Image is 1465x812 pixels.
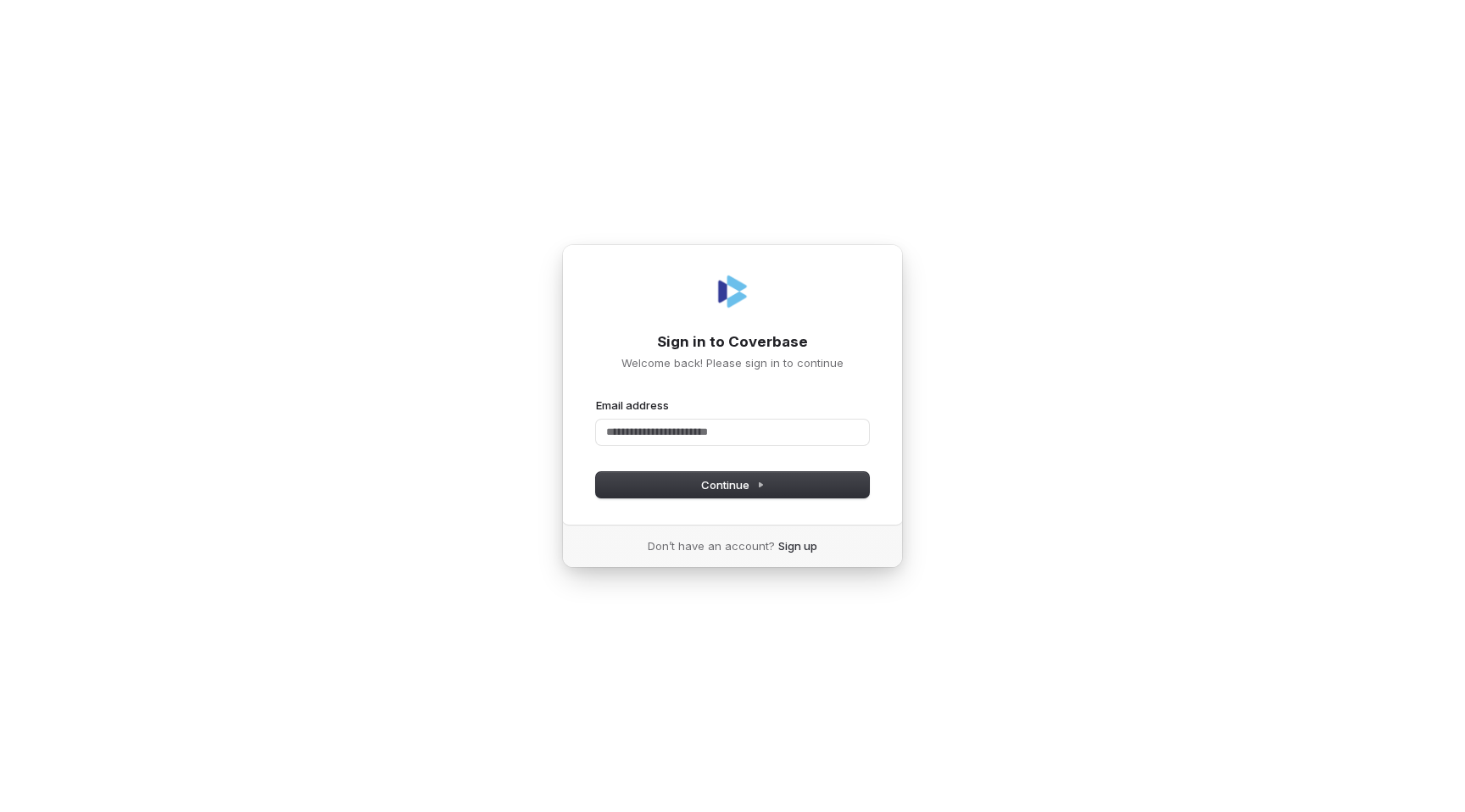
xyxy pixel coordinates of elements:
p: Welcome back! Please sign in to continue [596,355,869,370]
a: Sign up [778,538,817,553]
button: Continue [596,472,869,498]
h1: Sign in to Coverbase [596,332,869,353]
span: Don’t have an account? [648,538,775,553]
span: Continue [701,477,765,492]
label: Email address [596,398,669,413]
img: Coverbase [712,271,753,312]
